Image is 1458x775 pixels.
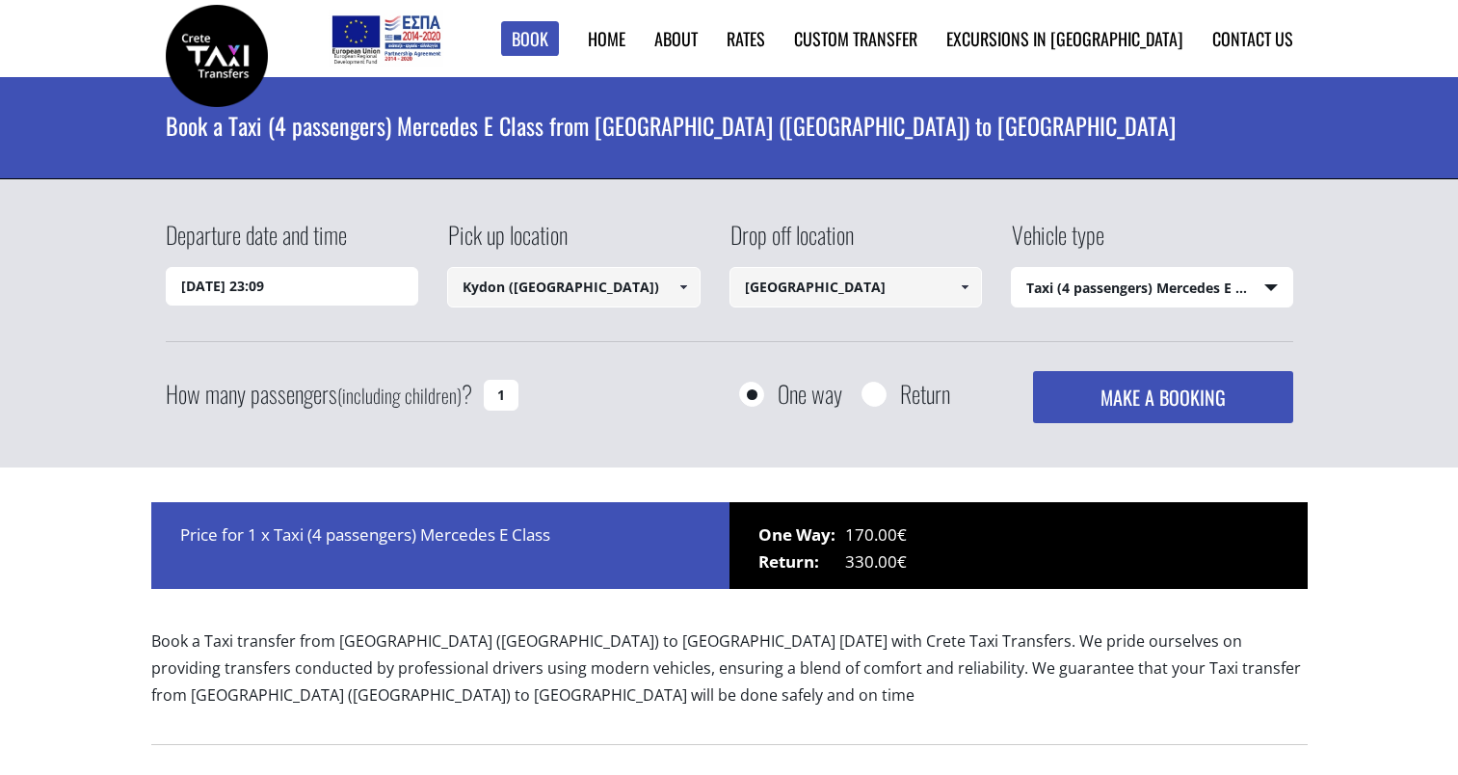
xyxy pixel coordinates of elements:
span: Taxi (4 passengers) Mercedes E Class [1012,268,1292,308]
a: Crete Taxi Transfers | Book a Taxi transfer from Kydon (Chania city) to Heraklion airport | Crete... [166,43,268,64]
img: Crete Taxi Transfers | Book a Taxi transfer from Kydon (Chania city) to Heraklion airport | Crete... [166,5,268,107]
div: Price for 1 x Taxi (4 passengers) Mercedes E Class [151,502,729,589]
a: About [654,26,698,51]
span: Return: [758,548,845,575]
a: Excursions in [GEOGRAPHIC_DATA] [946,26,1183,51]
a: Book [501,21,559,57]
small: (including children) [337,381,462,410]
a: Show All Items [949,267,981,307]
input: Select pickup location [447,267,701,307]
input: Select drop-off location [729,267,983,307]
label: Return [900,382,950,406]
a: Contact us [1212,26,1293,51]
div: 170.00€ 330.00€ [729,502,1308,589]
h1: Book a Taxi (4 passengers) Mercedes E Class from [GEOGRAPHIC_DATA] ([GEOGRAPHIC_DATA]) to [GEOGRA... [166,77,1293,174]
label: One way [778,382,842,406]
label: Vehicle type [1011,218,1104,267]
a: Rates [727,26,765,51]
a: Home [588,26,625,51]
a: Custom Transfer [794,26,917,51]
label: Pick up location [447,218,568,267]
label: Departure date and time [166,218,347,267]
a: Show All Items [667,267,699,307]
label: How many passengers ? [166,371,472,418]
label: Drop off location [729,218,854,267]
img: e-bannersEUERDF180X90.jpg [329,10,443,67]
span: One Way: [758,521,845,548]
button: MAKE A BOOKING [1033,371,1292,423]
p: Book a Taxi transfer from [GEOGRAPHIC_DATA] ([GEOGRAPHIC_DATA]) to [GEOGRAPHIC_DATA] [DATE] with ... [151,628,1308,725]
